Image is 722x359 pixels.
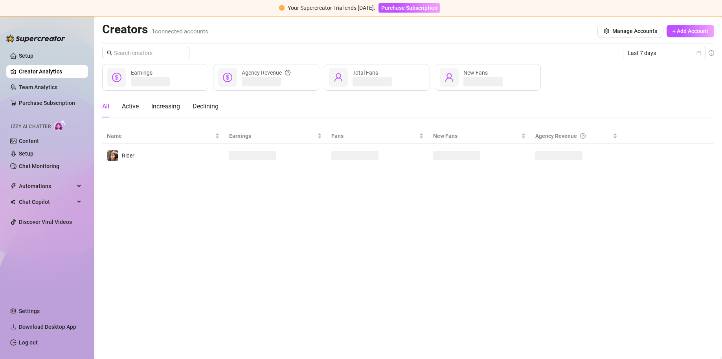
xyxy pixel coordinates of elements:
[19,53,33,59] a: Setup
[114,49,178,57] input: Search creators
[288,5,375,11] span: Your Supercreator Trial ends [DATE].
[378,3,440,13] button: Purchase Subscription
[10,324,17,330] span: download
[19,65,82,78] a: Creator Analytics
[381,5,437,11] span: Purchase Subscription
[102,102,109,111] div: All
[327,128,429,144] th: Fans
[10,183,17,189] span: thunderbolt
[19,163,59,169] a: Chat Monitoring
[285,68,290,77] span: question-circle
[11,123,51,130] span: Izzy AI Chatter
[331,132,418,140] span: Fans
[696,51,701,55] span: calendar
[19,138,39,144] a: Content
[122,152,134,159] span: Rider
[353,70,378,76] span: Total Fans
[107,132,213,140] span: Name
[6,35,65,42] img: logo-BBDzfeDw.svg
[19,150,33,157] a: Setup
[334,73,343,82] span: user
[378,5,440,11] a: Purchase Subscription
[279,5,285,11] span: exclamation-circle
[10,199,15,205] img: Chat Copilot
[535,132,612,140] div: Agency Revenue
[580,132,586,140] span: question-circle
[428,128,531,144] th: New Fans
[433,132,520,140] span: New Fans
[107,50,112,56] span: search
[102,128,224,144] th: Name
[709,50,714,56] span: info-circle
[604,28,609,34] span: setting
[152,28,208,35] span: 1 connected accounts
[54,120,66,131] img: AI Chatter
[672,28,708,34] span: + Add Account
[19,84,57,90] a: Team Analytics
[112,73,121,82] span: dollar-circle
[224,128,327,144] th: Earnings
[445,73,454,82] span: user
[19,324,76,330] span: Download Desktop App
[463,70,488,76] span: New Fans
[131,70,152,76] span: Earnings
[102,22,208,37] h2: Creators
[122,102,139,111] div: Active
[19,219,72,225] a: Discover Viral Videos
[223,73,232,82] span: dollar-circle
[19,100,75,106] a: Purchase Subscription
[597,25,663,37] button: Manage Accounts
[19,180,75,192] span: Automations
[193,102,219,111] div: Declining
[151,102,180,111] div: Increasing
[628,47,701,59] span: Last 7 days
[19,196,75,208] span: Chat Copilot
[612,28,657,34] span: Manage Accounts
[242,68,290,77] div: Agency Revenue
[667,25,714,37] button: + Add Account
[19,308,40,314] a: Settings
[19,339,38,346] a: Log out
[229,132,316,140] span: Earnings
[107,150,118,161] img: Rider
